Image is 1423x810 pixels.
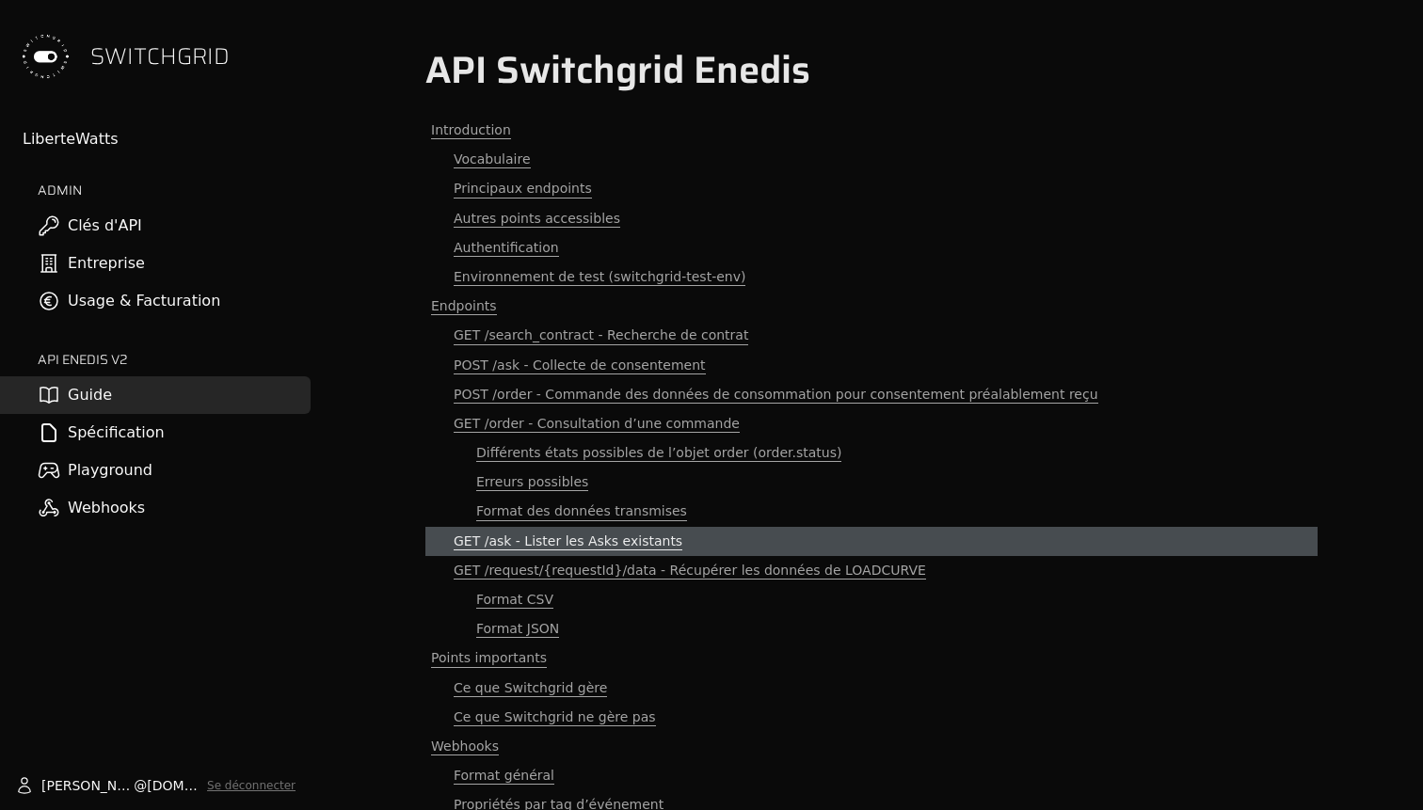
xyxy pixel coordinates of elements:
[41,776,134,795] span: [PERSON_NAME].vanheusden
[454,532,682,550] span: GET /ask - Lister les Asks existants
[425,174,1318,203] a: Principaux endpoints
[431,297,497,315] span: Endpoints
[134,776,147,795] span: @
[476,620,559,638] span: Format JSON
[425,292,1318,321] a: Endpoints
[425,380,1318,409] a: POST /order - Commande des données de consommation pour consentement préalablement reçu
[425,585,1318,614] a: Format CSV
[425,732,1318,761] a: Webhooks
[454,708,656,726] span: Ce que Switchgrid ne gère pas
[431,121,511,139] span: Introduction
[431,738,499,755] span: Webhooks
[425,145,1318,174] a: Vocabulaire
[425,614,1318,643] a: Format JSON
[425,643,1318,673] a: Points importants
[425,468,1318,497] a: Erreurs possibles
[425,262,1318,292] a: Environnement de test (switchgrid-test-env)
[454,357,706,374] span: POST /ask - Collecte de consentement
[425,703,1318,732] a: Ce que Switchgrid ne gère pas
[454,562,926,580] span: GET /request/{requestId}/data - Récupérer les données de LOADCURVE
[454,679,607,697] span: Ce que Switchgrid gère
[425,48,1318,93] h1: API Switchgrid Enedis
[454,326,748,344] span: GET /search_contract - Recherche de contrat
[425,321,1318,350] a: GET /search_contract - Recherche de contrat
[476,444,841,462] span: Différents états possibles de l’objet order (order.status)
[425,233,1318,262] a: Authentification
[454,268,745,286] span: Environnement de test (switchgrid-test-env)
[425,116,1318,145] a: Introduction
[454,210,620,228] span: Autres points accessibles
[207,778,296,793] button: Se déconnecter
[425,438,1318,468] a: Différents états possibles de l’objet order (order.status)
[454,415,740,433] span: GET /order - Consultation d’une commande
[454,151,531,168] span: Vocabulaire
[454,767,554,785] span: Format général
[38,181,311,199] h2: ADMIN
[425,556,1318,585] a: GET /request/{requestId}/data - Récupérer les données de LOADCURVE
[476,473,588,491] span: Erreurs possibles
[454,239,559,257] span: Authentification
[23,128,311,151] div: LiberteWatts
[425,674,1318,703] a: Ce que Switchgrid gère
[425,204,1318,233] a: Autres points accessibles
[15,26,75,87] img: Switchgrid Logo
[454,386,1098,404] span: POST /order - Commande des données de consommation pour consentement préalablement reçu
[425,761,1318,790] a: Format général
[425,527,1318,556] a: GET /ask - Lister les Asks existants
[431,649,547,667] span: Points importants
[90,41,230,71] span: SWITCHGRID
[147,776,200,795] span: [DOMAIN_NAME]
[454,180,592,198] span: Principaux endpoints
[38,350,311,369] h2: API ENEDIS v2
[425,351,1318,380] a: POST /ask - Collecte de consentement
[425,497,1318,526] a: Format des données transmises
[476,591,553,609] span: Format CSV
[425,409,1318,438] a: GET /order - Consultation d’une commande
[476,502,687,520] span: Format des données transmises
